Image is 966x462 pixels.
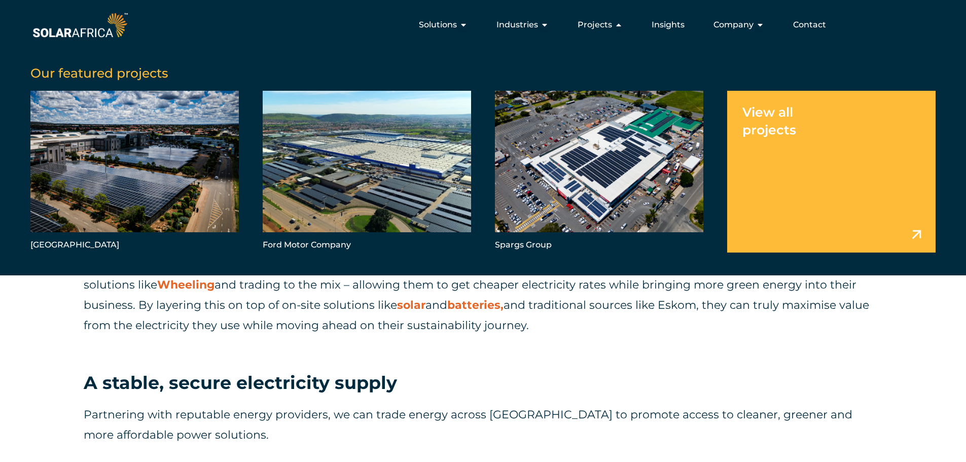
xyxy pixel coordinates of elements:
span: Industries [496,19,538,31]
a: View all projects [727,91,936,252]
span: and [425,298,447,312]
h5: Our featured projects [30,65,936,81]
a: Insights [652,19,685,31]
span: Company [713,19,754,31]
div: Menu Toggle [130,15,834,35]
span: and trading to the mix – allowing them to get cheaper electricity rates while bringing more green... [84,278,856,312]
span: , [500,298,504,312]
span: Partnering with reputable energy providers, we can trade energy across [GEOGRAPHIC_DATA] to promo... [84,408,852,442]
a: Contact [793,19,826,31]
span: Projects [578,19,612,31]
a: [GEOGRAPHIC_DATA] [30,91,239,252]
a: solar [397,298,425,312]
a: Wheeling [157,278,214,292]
a: batteries [447,298,500,312]
h3: A stable, secure electricity supply [84,371,882,395]
nav: Menu [130,15,834,35]
span: Solutions [419,19,457,31]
